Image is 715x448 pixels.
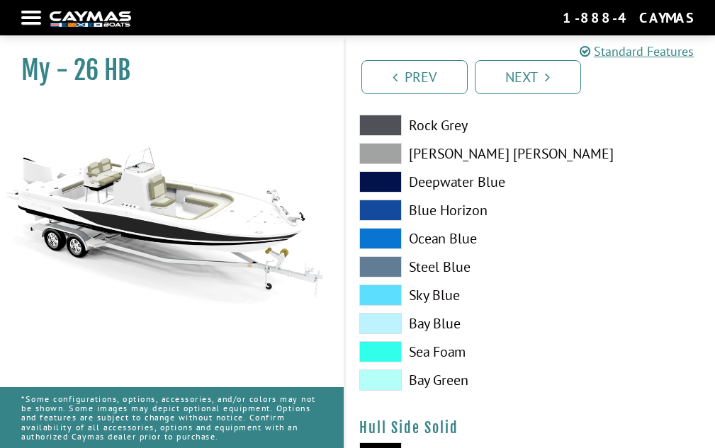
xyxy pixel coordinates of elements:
label: [PERSON_NAME] [PERSON_NAME] [359,143,516,164]
label: Bay Blue [359,313,516,334]
a: Next [475,60,581,94]
label: Deepwater Blue [359,171,516,193]
div: 1-888-4CAYMAS [563,8,694,27]
label: Sea Foam [359,341,516,362]
label: Blue Horizon [359,200,516,221]
label: Steel Blue [359,256,516,277]
h4: Hull Side Solid [359,419,702,437]
label: Sky Blue [359,285,516,306]
a: Standard Features [580,42,694,61]
label: Ocean Blue [359,228,516,249]
label: Bay Green [359,369,516,391]
label: Rock Grey [359,115,516,136]
a: Prev [361,60,468,94]
img: white-logo-c9c8dbefe5ff5ceceb0f0178aa75bf4bb51f6bca0971e226c86eb53dfe498488.png [50,11,131,26]
p: *Some configurations, options, accessories, and/or colors may not be shown. Some images may depic... [21,387,322,448]
h1: My - 26 HB [21,54,308,86]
